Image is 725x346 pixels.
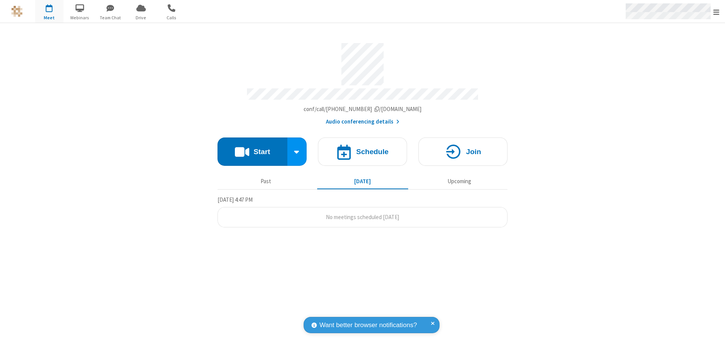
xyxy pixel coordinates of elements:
[317,174,408,188] button: [DATE]
[217,137,287,166] button: Start
[418,137,507,166] button: Join
[466,148,481,155] h4: Join
[11,6,23,17] img: QA Selenium DO NOT DELETE OR CHANGE
[157,14,186,21] span: Calls
[304,105,422,114] button: Copy my meeting room linkCopy my meeting room link
[217,195,507,228] section: Today's Meetings
[326,117,400,126] button: Audio conferencing details
[253,148,270,155] h4: Start
[318,137,407,166] button: Schedule
[326,213,399,221] span: No meetings scheduled [DATE]
[217,37,507,126] section: Account details
[127,14,155,21] span: Drive
[304,105,422,113] span: Copy my meeting room link
[356,148,389,155] h4: Schedule
[217,196,253,203] span: [DATE] 4:47 PM
[66,14,94,21] span: Webinars
[287,137,307,166] div: Start conference options
[96,14,125,21] span: Team Chat
[319,320,417,330] span: Want better browser notifications?
[35,14,63,21] span: Meet
[221,174,312,188] button: Past
[414,174,505,188] button: Upcoming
